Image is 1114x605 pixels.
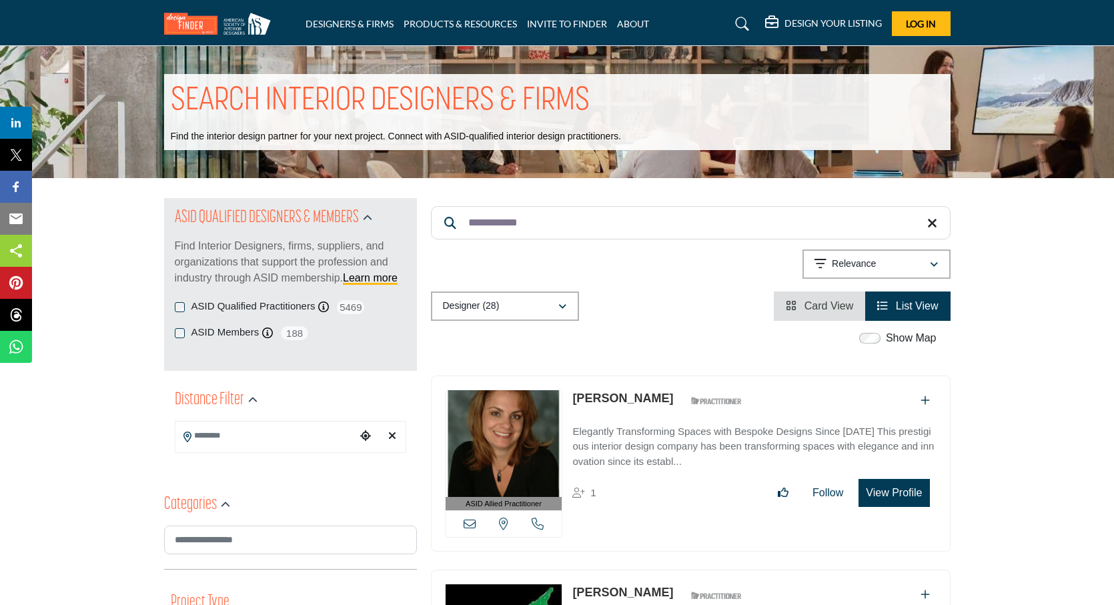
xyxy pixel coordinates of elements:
label: Show Map [886,330,937,346]
img: ASID Qualified Practitioners Badge Icon [686,587,746,604]
p: Relevance [832,257,876,271]
button: View Profile [859,479,929,507]
div: Clear search location [382,422,402,451]
a: View List [877,300,938,312]
span: Log In [906,18,936,29]
a: Learn more [343,272,398,283]
button: Log In [892,11,951,36]
p: Find the interior design partner for your next project. Connect with ASID-qualified interior desi... [171,130,621,143]
input: Search Keyword [431,206,951,239]
button: Relevance [802,249,951,279]
li: Card View [774,291,865,321]
a: INVITE TO FINDER [527,18,607,29]
p: Valerie McDermott [572,390,673,408]
a: PRODUCTS & RESOURCES [404,18,517,29]
span: List View [896,300,939,312]
p: Valeria Coster [572,584,673,602]
span: 5469 [336,299,366,316]
span: 1 [590,487,596,498]
a: View Card [786,300,853,312]
h2: ASID QUALIFIED DESIGNERS & MEMBERS [175,206,359,230]
span: Card View [804,300,854,312]
h1: SEARCH INTERIOR DESIGNERS & FIRMS [171,81,590,122]
a: Search [722,13,758,35]
h2: Distance Filter [175,388,244,412]
p: Elegantly Transforming Spaces with Bespoke Designs Since [DATE] This prestigious interior design ... [572,424,936,470]
img: ASID Qualified Practitioners Badge Icon [686,393,746,410]
label: ASID Members [191,325,259,340]
div: Choose your current location [356,422,376,451]
div: Followers [572,485,596,501]
p: Designer (28) [443,299,500,313]
a: Add To List [921,589,930,600]
button: Like listing [769,480,797,506]
h5: DESIGN YOUR LISTING [784,17,882,29]
a: Add To List [921,395,930,406]
button: Designer (28) [431,291,579,321]
a: DESIGNERS & FIRMS [306,18,394,29]
a: ASID Allied Practitioner [446,390,562,511]
span: 188 [280,325,310,342]
h2: Categories [164,493,217,517]
li: List View [865,291,950,321]
div: DESIGN YOUR LISTING [765,16,882,32]
label: ASID Qualified Practitioners [191,299,316,314]
a: Elegantly Transforming Spaces with Bespoke Designs Since [DATE] This prestigious interior design ... [572,416,936,470]
input: Search Category [164,526,417,554]
input: ASID Members checkbox [175,328,185,338]
span: ASID Allied Practitioner [466,498,542,510]
a: [PERSON_NAME] [572,392,673,405]
img: Site Logo [164,13,277,35]
img: Valerie McDermott [446,390,562,497]
a: [PERSON_NAME] [572,586,673,599]
a: ABOUT [617,18,649,29]
button: Follow [804,480,852,506]
input: ASID Qualified Practitioners checkbox [175,302,185,312]
input: Search Location [175,423,356,449]
p: Find Interior Designers, firms, suppliers, and organizations that support the profession and indu... [175,238,406,286]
